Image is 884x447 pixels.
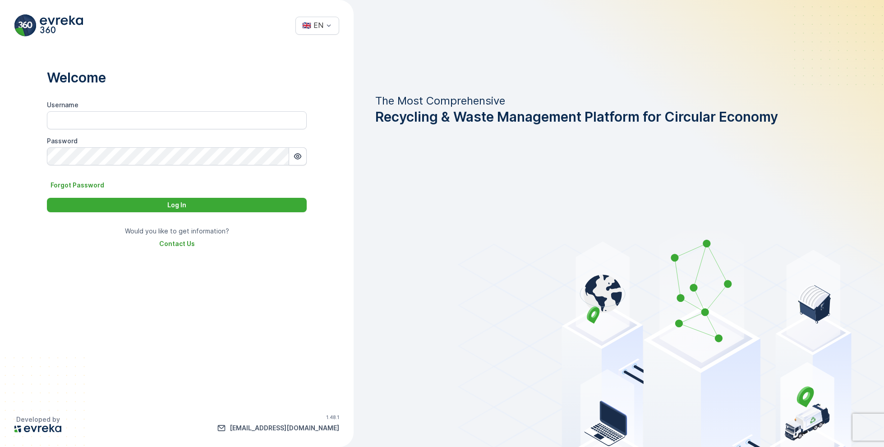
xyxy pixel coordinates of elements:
a: Contact Us [159,239,195,248]
label: Password [47,137,78,145]
p: Log In [167,201,186,210]
a: info@evreka.co [217,424,339,433]
img: evreka_360_logo [14,14,83,36]
p: Forgot Password [51,181,104,190]
label: Username [47,101,78,109]
div: 🇬🇧 EN [302,21,323,29]
p: Would you like to get information? [125,227,229,236]
p: Welcome [47,69,307,86]
p: 1.48.1 [326,415,339,420]
span: Recycling & Waste Management Platform for Circular Economy [375,108,778,125]
p: [EMAIL_ADDRESS][DOMAIN_NAME] [230,424,339,433]
p: The Most Comprehensive [375,94,778,108]
button: Log In [47,198,307,212]
button: Forgot Password [47,180,108,191]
